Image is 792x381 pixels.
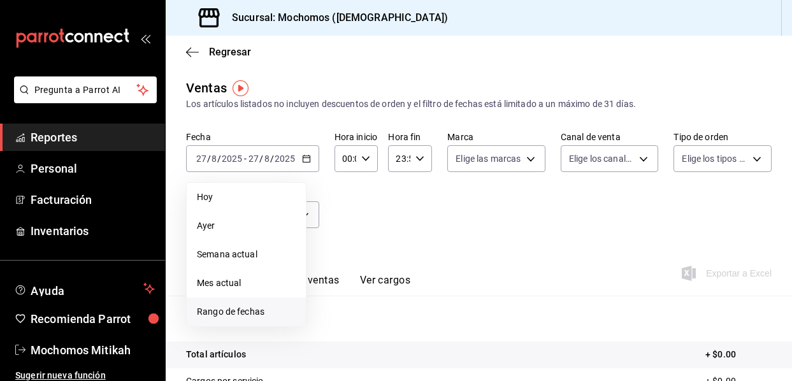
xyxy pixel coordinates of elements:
button: Ver ventas [289,274,340,296]
span: Rango de fechas [197,305,296,319]
div: Ventas [186,78,227,97]
button: Pregunta a Parrot AI [14,76,157,103]
span: / [217,154,221,164]
span: Inventarios [31,222,155,240]
span: Elige los tipos de orden [682,152,748,165]
p: + $0.00 [705,348,772,361]
button: Ver cargos [360,274,411,296]
label: Hora inicio [335,133,378,141]
span: Facturación [31,191,155,208]
span: Mes actual [197,277,296,290]
span: Elige los canales de venta [569,152,635,165]
label: Fecha [186,133,319,141]
span: Mochomos Mitikah [31,341,155,359]
span: Recomienda Parrot [31,310,155,327]
input: ---- [221,154,243,164]
span: Personal [31,160,155,177]
input: -- [248,154,259,164]
span: Pregunta a Parrot AI [34,83,137,97]
span: Regresar [209,46,251,58]
input: ---- [274,154,296,164]
h3: Sucursal: Mochomos ([DEMOGRAPHIC_DATA]) [222,10,448,25]
input: -- [196,154,207,164]
div: navigation tabs [206,274,410,296]
span: Semana actual [197,248,296,261]
span: / [270,154,274,164]
div: Los artículos listados no incluyen descuentos de orden y el filtro de fechas está limitado a un m... [186,97,772,111]
input: -- [264,154,270,164]
span: Hoy [197,190,296,204]
label: Canal de venta [561,133,659,141]
p: Resumen [186,311,772,326]
span: / [259,154,263,164]
span: / [207,154,211,164]
img: Tooltip marker [233,80,248,96]
a: Pregunta a Parrot AI [9,92,157,106]
input: -- [211,154,217,164]
button: open_drawer_menu [140,33,150,43]
label: Hora fin [388,133,432,141]
p: Total artículos [186,348,246,361]
span: - [244,154,247,164]
span: Reportes [31,129,155,146]
span: Ayer [197,219,296,233]
button: Regresar [186,46,251,58]
span: Elige las marcas [456,152,521,165]
label: Tipo de orden [673,133,772,141]
label: Marca [447,133,545,141]
span: Ayuda [31,281,138,296]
